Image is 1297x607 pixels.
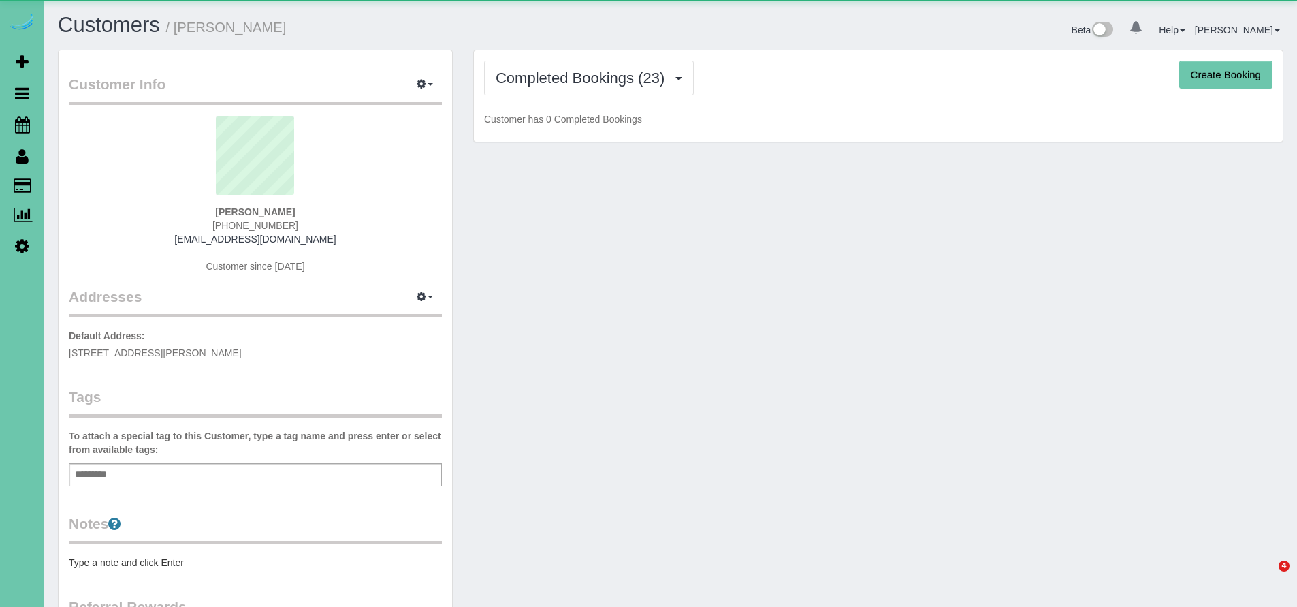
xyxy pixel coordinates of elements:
span: [STREET_ADDRESS][PERSON_NAME] [69,347,242,358]
a: Customers [58,13,160,37]
span: 4 [1279,561,1290,572]
legend: Tags [69,387,442,418]
span: Customer since [DATE] [206,261,304,272]
a: Help [1159,25,1185,35]
a: [EMAIL_ADDRESS][DOMAIN_NAME] [174,234,336,245]
button: Completed Bookings (23) [484,61,694,95]
img: New interface [1091,22,1113,40]
a: Beta [1072,25,1114,35]
button: Create Booking [1179,61,1272,89]
p: Customer has 0 Completed Bookings [484,112,1272,126]
strong: [PERSON_NAME] [215,206,295,217]
a: [PERSON_NAME] [1195,25,1280,35]
small: / [PERSON_NAME] [166,20,287,35]
span: Completed Bookings (23) [496,69,671,87]
label: To attach a special tag to this Customer, type a tag name and press enter or select from availabl... [69,429,442,456]
pre: Type a note and click Enter [69,556,442,570]
legend: Notes [69,514,442,544]
iframe: Intercom live chat [1251,561,1283,593]
legend: Customer Info [69,74,442,105]
label: Default Address: [69,329,145,343]
span: [PHONE_NUMBER] [212,220,298,231]
img: Automaid Logo [8,14,35,33]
